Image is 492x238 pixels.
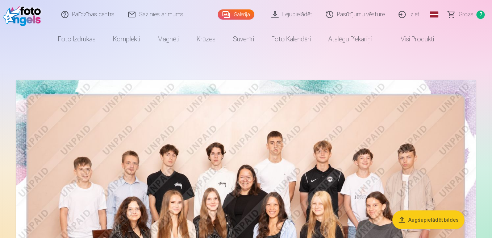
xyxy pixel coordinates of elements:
[320,29,380,49] a: Atslēgu piekariņi
[392,210,464,229] button: Augšupielādēt bildes
[49,29,104,49] a: Foto izdrukas
[476,11,485,19] span: 7
[104,29,149,49] a: Komplekti
[188,29,224,49] a: Krūzes
[380,29,443,49] a: Visi produkti
[149,29,188,49] a: Magnēti
[459,10,474,19] span: Grozs
[218,9,254,20] a: Galerija
[3,3,45,26] img: /fa1
[224,29,263,49] a: Suvenīri
[263,29,320,49] a: Foto kalendāri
